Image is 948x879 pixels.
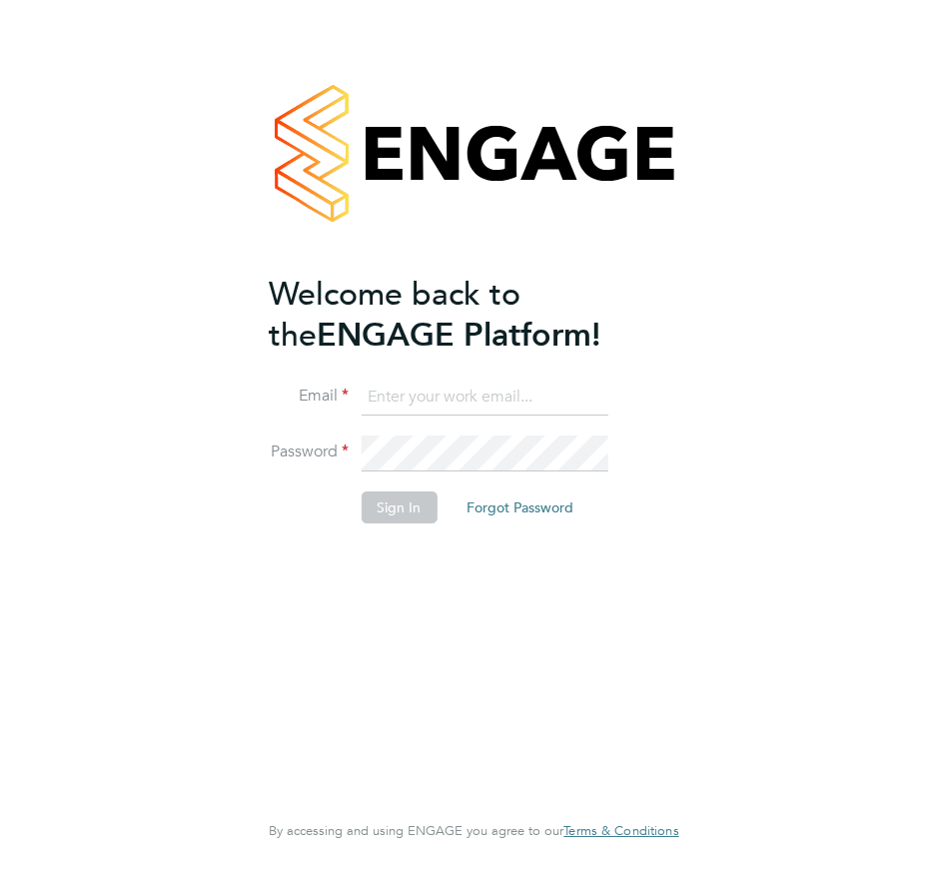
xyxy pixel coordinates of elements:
[269,386,349,407] label: Email
[269,274,658,356] h2: ENGAGE Platform!
[451,491,589,523] button: Forgot Password
[269,441,349,462] label: Password
[563,823,678,839] a: Terms & Conditions
[269,275,520,355] span: Welcome back to the
[361,380,607,416] input: Enter your work email...
[361,491,437,523] button: Sign In
[563,822,678,839] span: Terms & Conditions
[269,822,678,839] span: By accessing and using ENGAGE you agree to our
